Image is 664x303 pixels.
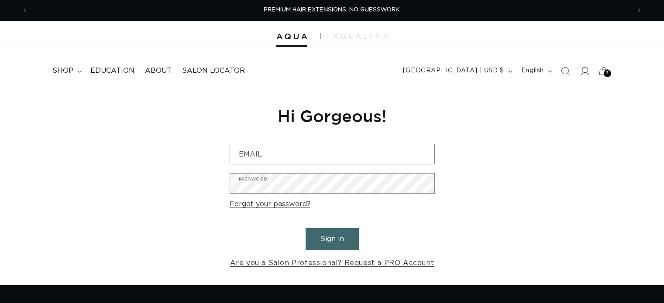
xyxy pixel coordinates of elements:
[140,61,177,81] a: About
[85,61,140,81] a: Education
[230,144,434,164] input: Email
[230,105,435,126] h1: Hi Gorgeous!
[264,7,401,13] span: PREMIUM HAIR EXTENSIONS. NO GUESSWORK.
[334,34,388,39] img: aqualyna.com
[630,2,649,19] button: Next announcement
[521,66,544,75] span: English
[15,2,34,19] button: Previous announcement
[276,34,307,40] img: Aqua Hair Extensions
[403,66,504,75] span: [GEOGRAPHIC_DATA] | USD $
[306,228,359,250] button: Sign in
[177,61,250,81] a: Salon Locator
[606,70,609,77] span: 3
[398,63,516,79] button: [GEOGRAPHIC_DATA] | USD $
[47,61,85,81] summary: shop
[145,66,172,75] span: About
[516,63,556,79] button: English
[230,198,310,211] a: Forgot your password?
[182,66,245,75] span: Salon Locator
[230,257,434,269] a: Are you a Salon Professional? Request a PRO Account
[52,66,73,75] span: shop
[90,66,134,75] span: Education
[556,61,575,81] summary: Search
